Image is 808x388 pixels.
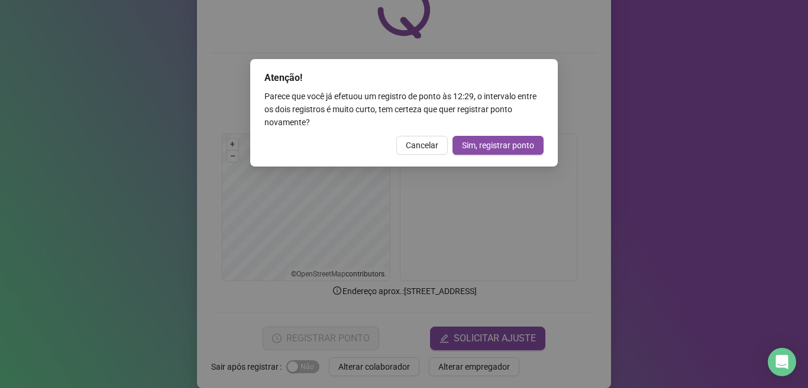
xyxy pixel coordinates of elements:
[462,139,534,152] span: Sim, registrar ponto
[406,139,438,152] span: Cancelar
[396,136,448,155] button: Cancelar
[264,71,544,85] div: Atenção!
[264,90,544,129] div: Parece que você já efetuou um registro de ponto às 12:29 , o intervalo entre os dois registros é ...
[768,348,796,376] div: Open Intercom Messenger
[453,136,544,155] button: Sim, registrar ponto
